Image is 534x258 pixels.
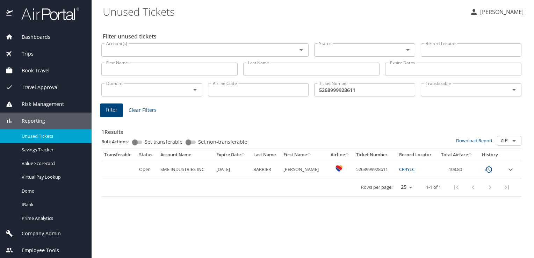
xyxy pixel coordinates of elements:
[241,153,246,157] button: sort
[136,149,158,161] th: Status
[361,185,392,189] p: Rows per page:
[126,104,159,117] button: Clear Filters
[22,146,83,153] span: Savings Tracker
[106,106,117,114] span: Filter
[13,246,59,254] span: Employee Tools
[6,7,14,21] img: icon-airportal.png
[190,85,200,95] button: Open
[13,84,59,91] span: Travel Approval
[22,160,83,167] span: Value Scorecard
[13,50,34,58] span: Trips
[198,139,247,144] span: Set non-transferable
[456,137,493,144] a: Download Report
[281,161,327,178] td: [PERSON_NAME]
[158,161,214,178] td: SME INDUSTRIES INC
[103,31,523,42] h2: Filter unused tickets
[296,45,306,55] button: Open
[22,174,83,180] span: Virtual Pay Lookup
[327,149,354,161] th: Airline
[506,165,515,174] button: expand row
[467,6,526,18] button: [PERSON_NAME]
[103,1,464,22] h1: Unused Tickets
[353,149,396,161] th: Ticket Number
[13,100,64,108] span: Risk Management
[100,103,123,117] button: Filter
[395,182,415,193] select: rows per page
[281,149,327,161] th: First Name
[214,161,251,178] td: [DATE]
[129,106,157,115] span: Clear Filters
[101,149,521,197] table: custom pagination table
[468,153,473,157] button: sort
[477,149,504,161] th: History
[158,149,214,161] th: Account Name
[22,215,83,222] span: Prime Analytics
[403,45,413,55] button: Open
[145,139,182,144] span: Set transferable
[136,161,158,178] td: Open
[13,230,61,237] span: Company Admin
[509,136,519,146] button: Open
[104,152,133,158] div: Transferable
[101,138,135,145] p: Bulk Actions:
[478,8,524,16] p: [PERSON_NAME]
[22,188,83,194] span: Domo
[13,117,45,125] span: Reporting
[14,7,79,21] img: airportal-logo.png
[396,149,437,161] th: Record Locator
[399,166,415,172] a: CR4YLC
[335,165,342,172] img: Southwest Airlines
[437,149,477,161] th: Total Airfare
[13,67,50,74] span: Book Travel
[251,149,280,161] th: Last Name
[437,161,477,178] td: 108.80
[22,201,83,208] span: IBank
[307,153,312,157] button: sort
[353,161,396,178] td: 5268999928611
[345,153,350,157] button: sort
[13,33,50,41] span: Dashboards
[509,85,519,95] button: Open
[101,124,521,136] h3: 1 Results
[214,149,251,161] th: Expire Date
[426,185,441,189] p: 1-1 of 1
[251,161,280,178] td: BARRIER
[22,133,83,139] span: Unused Tickets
